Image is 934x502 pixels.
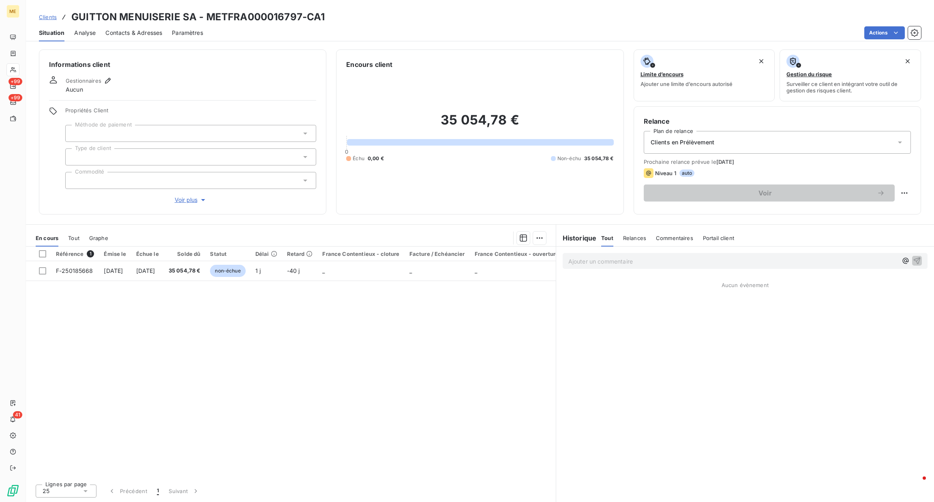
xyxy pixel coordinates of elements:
[346,112,613,136] h2: 35 054,78 €
[557,155,581,162] span: Non-échu
[601,235,613,241] span: Tout
[345,148,348,155] span: 0
[475,267,477,274] span: _
[157,487,159,495] span: 1
[105,29,162,37] span: Contacts & Adresses
[651,138,714,146] span: Clients en Prélèvement
[322,267,325,274] span: _
[287,267,300,274] span: -40 j
[43,487,49,495] span: 25
[353,155,364,162] span: Échu
[255,267,261,274] span: 1 j
[322,251,399,257] div: France Contentieux - cloture
[786,71,832,77] span: Gestion du risque
[68,235,79,241] span: Tout
[644,159,911,165] span: Prochaine relance prévue le
[656,235,693,241] span: Commentaires
[634,49,775,101] button: Limite d’encoursAjouter une limite d’encours autorisé
[722,282,769,288] span: Aucun évènement
[39,13,57,21] a: Clients
[136,251,159,257] div: Échue le
[39,14,57,20] span: Clients
[169,251,201,257] div: Solde dû
[6,5,19,18] div: ME
[864,26,905,39] button: Actions
[210,265,245,277] span: non-échue
[36,235,58,241] span: En cours
[136,267,155,274] span: [DATE]
[65,195,316,204] button: Voir plus
[623,235,646,241] span: Relances
[409,267,412,274] span: _
[346,60,392,69] h6: Encours client
[56,267,93,274] span: F-250185668
[49,60,316,69] h6: Informations client
[169,267,201,275] span: 35 054,78 €
[66,77,101,84] span: Gestionnaires
[66,86,83,94] span: Aucun
[210,251,245,257] div: Statut
[679,169,695,177] span: auto
[287,251,313,257] div: Retard
[164,483,205,500] button: Suivant
[104,251,126,257] div: Émise le
[71,10,325,24] h3: GUITTON MENUISERIE SA - METFRA000016797-CA1
[641,81,733,87] span: Ajouter une limite d’encours autorisé
[74,29,96,37] span: Analyse
[103,483,152,500] button: Précédent
[87,250,94,257] span: 1
[39,29,64,37] span: Situation
[56,250,94,257] div: Référence
[644,116,911,126] h6: Relance
[175,196,207,204] span: Voir plus
[409,251,465,257] div: Facture / Echéancier
[9,94,22,101] span: +99
[644,184,895,202] button: Voir
[89,235,108,241] span: Graphe
[9,78,22,85] span: +99
[72,153,79,161] input: Ajouter une valeur
[556,233,597,243] h6: Historique
[172,29,203,37] span: Paramètres
[6,484,19,497] img: Logo LeanPay
[786,81,914,94] span: Surveiller ce client en intégrant votre outil de gestion des risques client.
[653,190,877,196] span: Voir
[255,251,277,257] div: Délai
[72,177,79,184] input: Ajouter une valeur
[906,474,926,494] iframe: Intercom live chat
[65,107,316,118] span: Propriétés Client
[655,170,676,176] span: Niveau 1
[584,155,614,162] span: 35 054,78 €
[641,71,683,77] span: Limite d’encours
[475,251,559,257] div: France Contentieux - ouverture
[104,267,123,274] span: [DATE]
[72,130,79,137] input: Ajouter une valeur
[368,155,384,162] span: 0,00 €
[716,159,735,165] span: [DATE]
[13,411,22,418] span: 41
[780,49,921,101] button: Gestion du risqueSurveiller ce client en intégrant votre outil de gestion des risques client.
[703,235,734,241] span: Portail client
[152,483,164,500] button: 1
